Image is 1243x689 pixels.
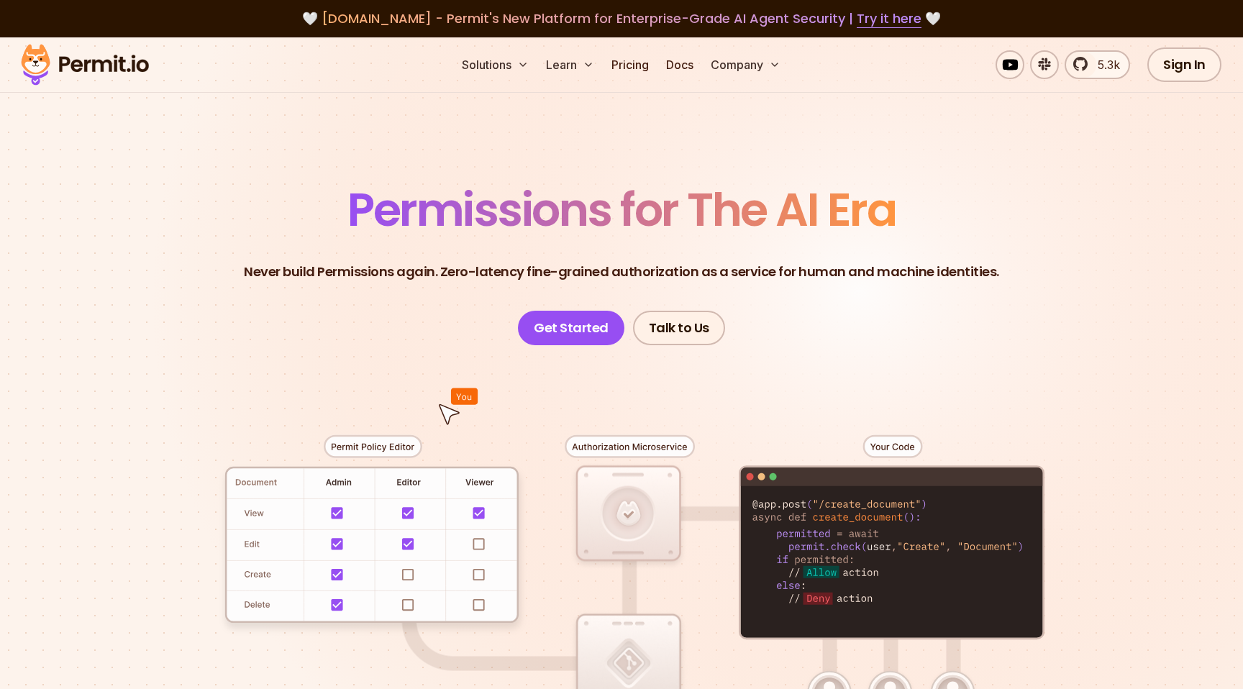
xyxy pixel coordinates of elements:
[322,9,921,27] span: [DOMAIN_NAME] - Permit's New Platform for Enterprise-Grade AI Agent Security |
[540,50,600,79] button: Learn
[857,9,921,28] a: Try it here
[633,311,725,345] a: Talk to Us
[660,50,699,79] a: Docs
[35,9,1208,29] div: 🤍 🤍
[456,50,534,79] button: Solutions
[1089,56,1120,73] span: 5.3k
[1147,47,1221,82] a: Sign In
[518,311,624,345] a: Get Started
[606,50,655,79] a: Pricing
[347,178,896,242] span: Permissions for The AI Era
[705,50,786,79] button: Company
[1065,50,1130,79] a: 5.3k
[14,40,155,89] img: Permit logo
[244,262,999,282] p: Never build Permissions again. Zero-latency fine-grained authorization as a service for human and...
